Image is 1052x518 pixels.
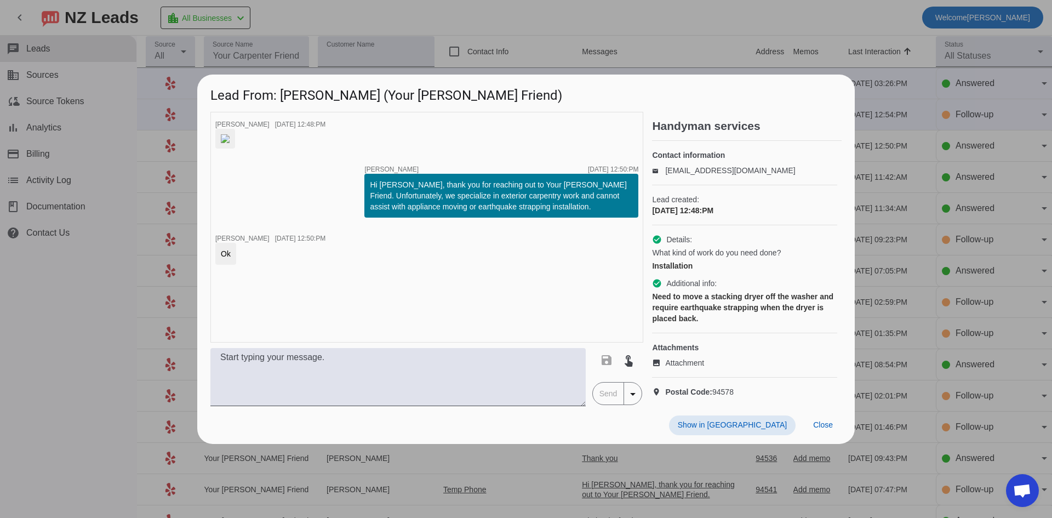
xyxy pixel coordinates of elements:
div: Installation [652,260,837,271]
mat-icon: arrow_drop_down [626,388,639,401]
span: Additional info: [666,278,717,289]
div: Open chat [1006,474,1039,507]
h2: Handyman services [652,121,842,132]
div: Ok [221,248,231,259]
div: Hi [PERSON_NAME], thank you for reaching out to Your [PERSON_NAME] Friend. Unfortunately, we spec... [370,179,633,212]
span: Attachment [665,357,704,368]
mat-icon: image [652,358,665,367]
h1: Lead From: [PERSON_NAME] (Your [PERSON_NAME] Friend) [197,75,855,111]
div: [DATE] 12:48:PM [275,121,325,128]
img: jHiTr2BmymcQpBJ59KQJKw [221,134,230,143]
mat-icon: touch_app [622,354,635,367]
mat-icon: check_circle [652,278,662,288]
h4: Contact information [652,150,837,161]
span: Show in [GEOGRAPHIC_DATA] [678,420,787,429]
span: Details: [666,234,692,245]
span: Close [813,420,833,429]
mat-icon: check_circle [652,235,662,244]
a: Attachment [652,357,837,368]
h4: Attachments [652,342,837,353]
button: Show in [GEOGRAPHIC_DATA] [669,415,796,435]
div: Need to move a stacking dryer off the washer and require earthquake strapping when the dryer is p... [652,291,837,324]
a: [EMAIL_ADDRESS][DOMAIN_NAME] [665,166,795,175]
span: 94578 [665,386,734,397]
strong: Postal Code: [665,388,712,396]
div: [DATE] 12:50:PM [275,235,325,242]
span: [PERSON_NAME] [215,235,270,242]
div: [DATE] 12:50:PM [588,166,638,173]
mat-icon: location_on [652,388,665,396]
span: [PERSON_NAME] [215,121,270,128]
button: Close [804,415,842,435]
span: Lead created: [652,194,837,205]
div: [DATE] 12:48:PM [652,205,837,216]
span: [PERSON_NAME] [364,166,419,173]
mat-icon: email [652,168,665,173]
span: What kind of work do you need done? [652,247,781,258]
